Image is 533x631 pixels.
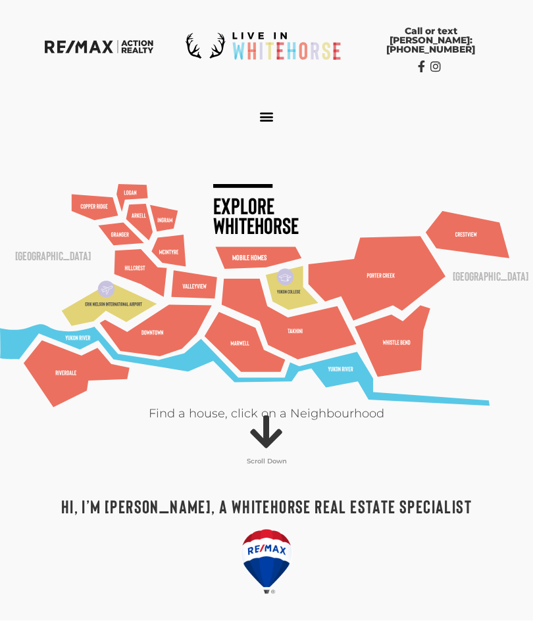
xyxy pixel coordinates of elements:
text: Explore [213,191,274,219]
span: Call or text [PERSON_NAME]: [PHONE_NUMBER] [365,26,497,54]
h1: Hi, I’m [PERSON_NAME], a Whitehorse Real Estate Specialist [20,497,513,515]
text: [GEOGRAPHIC_DATA] [453,268,528,283]
text: Mobile Homes [232,252,267,262]
div: Menu Toggle [256,105,278,127]
a: Call or text [PERSON_NAME]: [PHONE_NUMBER] [352,20,510,60]
text: [GEOGRAPHIC_DATA] [15,248,91,263]
text: Whitehorse [213,211,299,239]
